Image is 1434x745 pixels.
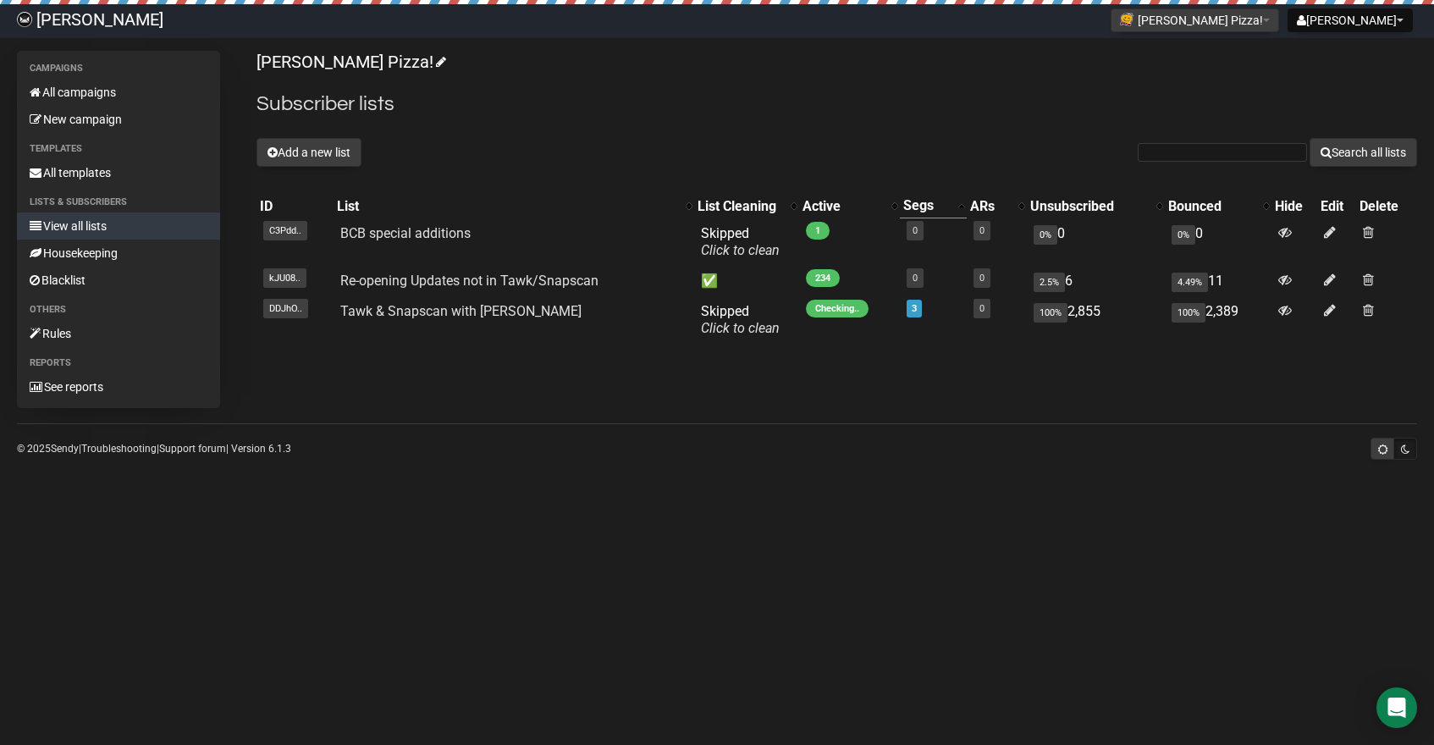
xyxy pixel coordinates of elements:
[979,225,984,236] a: 0
[17,240,220,267] a: Housekeeping
[256,138,361,167] button: Add a new list
[913,225,918,236] a: 0
[979,303,984,314] a: 0
[17,159,220,186] a: All templates
[17,300,220,320] li: Others
[1111,8,1279,32] button: [PERSON_NAME] Pizza!
[17,373,220,400] a: See reports
[1034,225,1057,245] span: 0%
[81,443,157,455] a: Troubleshooting
[900,194,968,218] th: Segs: Ascending sort applied, activate to apply a descending sort
[1360,198,1414,215] div: Delete
[903,197,951,214] div: Segs
[1310,138,1417,167] button: Search all lists
[1288,8,1413,32] button: [PERSON_NAME]
[1165,218,1271,266] td: 0
[701,225,780,258] span: Skipped
[1376,687,1417,728] div: Open Intercom Messenger
[913,273,918,284] a: 0
[1027,194,1165,218] th: Unsubscribed: No sort applied, activate to apply an ascending sort
[1172,273,1208,292] span: 4.49%
[334,194,693,218] th: List: No sort applied, activate to apply an ascending sort
[1275,198,1314,215] div: Hide
[340,303,582,319] a: Tawk & Snapscan with [PERSON_NAME]
[1356,194,1417,218] th: Delete: No sort applied, sorting is disabled
[17,267,220,294] a: Blacklist
[701,303,780,336] span: Skipped
[256,52,444,72] a: [PERSON_NAME] Pizza!
[17,79,220,106] a: All campaigns
[17,439,291,458] p: © 2025 | | | Version 6.1.3
[970,198,1009,215] div: ARs
[1165,296,1271,344] td: 2,389
[263,221,307,240] span: C3Pdd..
[1030,198,1148,215] div: Unsubscribed
[340,225,471,241] a: BCB special additions
[17,12,32,27] img: dc36d8507c0247ae7f0eb1302cf93e02
[1027,218,1165,266] td: 0
[1165,266,1271,296] td: 11
[694,194,799,218] th: List Cleaning: No sort applied, activate to apply an ascending sort
[256,89,1417,119] h2: Subscriber lists
[17,192,220,212] li: Lists & subscribers
[806,269,840,287] span: 234
[1034,273,1065,292] span: 2.5%
[256,194,334,218] th: ID: No sort applied, sorting is disabled
[260,198,330,215] div: ID
[1321,198,1353,215] div: Edit
[1027,296,1165,344] td: 2,855
[17,139,220,159] li: Templates
[1027,266,1165,296] td: 6
[1034,303,1067,323] span: 100%
[340,273,598,289] a: Re-opening Updates not in Tawk/Snapscan
[806,300,869,317] span: Checking..
[263,299,308,318] span: DDJhO..
[159,443,226,455] a: Support forum
[806,222,830,240] span: 1
[17,212,220,240] a: View all lists
[701,242,780,258] a: Click to clean
[1120,13,1133,26] img: 1.gif
[1317,194,1356,218] th: Edit: No sort applied, sorting is disabled
[1165,194,1271,218] th: Bounced: No sort applied, activate to apply an ascending sort
[17,353,220,373] li: Reports
[698,198,782,215] div: List Cleaning
[17,58,220,79] li: Campaigns
[51,443,79,455] a: Sendy
[979,273,984,284] a: 0
[1172,225,1195,245] span: 0%
[1271,194,1317,218] th: Hide: No sort applied, sorting is disabled
[337,198,676,215] div: List
[1168,198,1255,215] div: Bounced
[263,268,306,288] span: kJU08..
[694,266,799,296] td: ✅
[17,320,220,347] a: Rules
[799,194,900,218] th: Active: No sort applied, activate to apply an ascending sort
[701,320,780,336] a: Click to clean
[17,106,220,133] a: New campaign
[967,194,1026,218] th: ARs: No sort applied, activate to apply an ascending sort
[1172,303,1205,323] span: 100%
[802,198,883,215] div: Active
[912,303,917,314] a: 3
